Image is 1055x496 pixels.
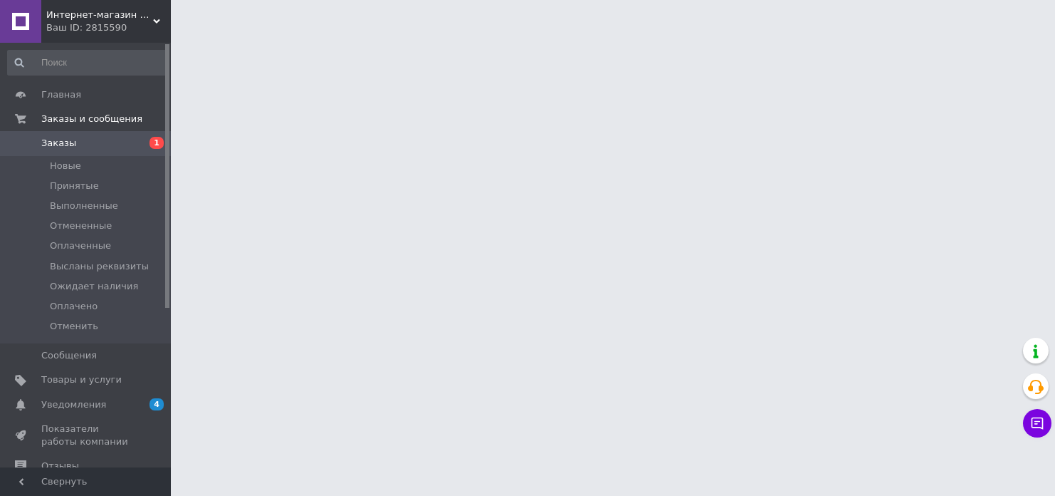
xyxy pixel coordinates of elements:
span: 4 [149,398,164,410]
span: Главная [41,88,81,101]
span: Показатели работы компании [41,423,132,448]
span: Принятые [50,180,99,192]
span: Ожидает наличия [50,280,138,293]
span: Оплаченные [50,239,111,252]
span: Уведомления [41,398,106,411]
span: Высланы реквизиты [50,260,149,273]
input: Поиск [7,50,168,76]
span: Отзывы [41,460,79,472]
span: Заказы [41,137,76,150]
button: Чат с покупателем [1023,409,1051,438]
div: Ваш ID: 2815590 [46,21,171,34]
span: Интернет-магазин Tvid [46,9,153,21]
span: Выполненные [50,200,118,212]
span: Заказы и сообщения [41,113,142,125]
span: Отменить [50,320,98,333]
span: Отмененные [50,219,112,232]
span: 1 [149,137,164,149]
span: Оплачено [50,300,98,313]
span: Товары и услуги [41,373,122,386]
span: Новые [50,160,81,172]
span: Сообщения [41,349,97,362]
